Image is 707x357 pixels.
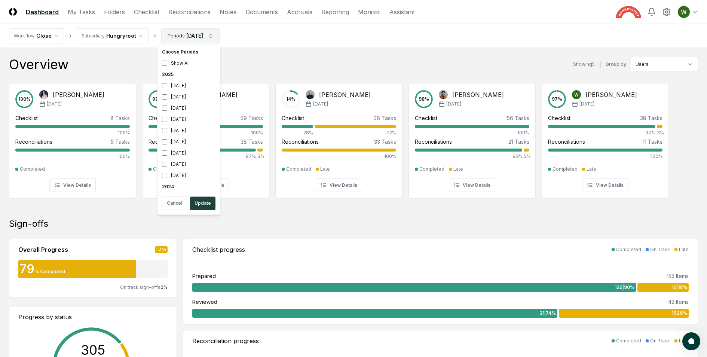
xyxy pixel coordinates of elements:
[159,159,218,170] div: [DATE]
[159,125,218,136] div: [DATE]
[159,69,218,80] div: 2025
[159,103,218,114] div: [DATE]
[159,114,218,125] div: [DATE]
[159,136,218,147] div: [DATE]
[159,58,218,69] div: Show All
[190,196,215,210] button: Update
[159,91,218,103] div: [DATE]
[159,181,218,192] div: 2024
[162,196,187,210] button: Cancel
[159,46,218,58] div: Choose Periods
[159,170,218,181] div: [DATE]
[159,80,218,91] div: [DATE]
[159,147,218,159] div: [DATE]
